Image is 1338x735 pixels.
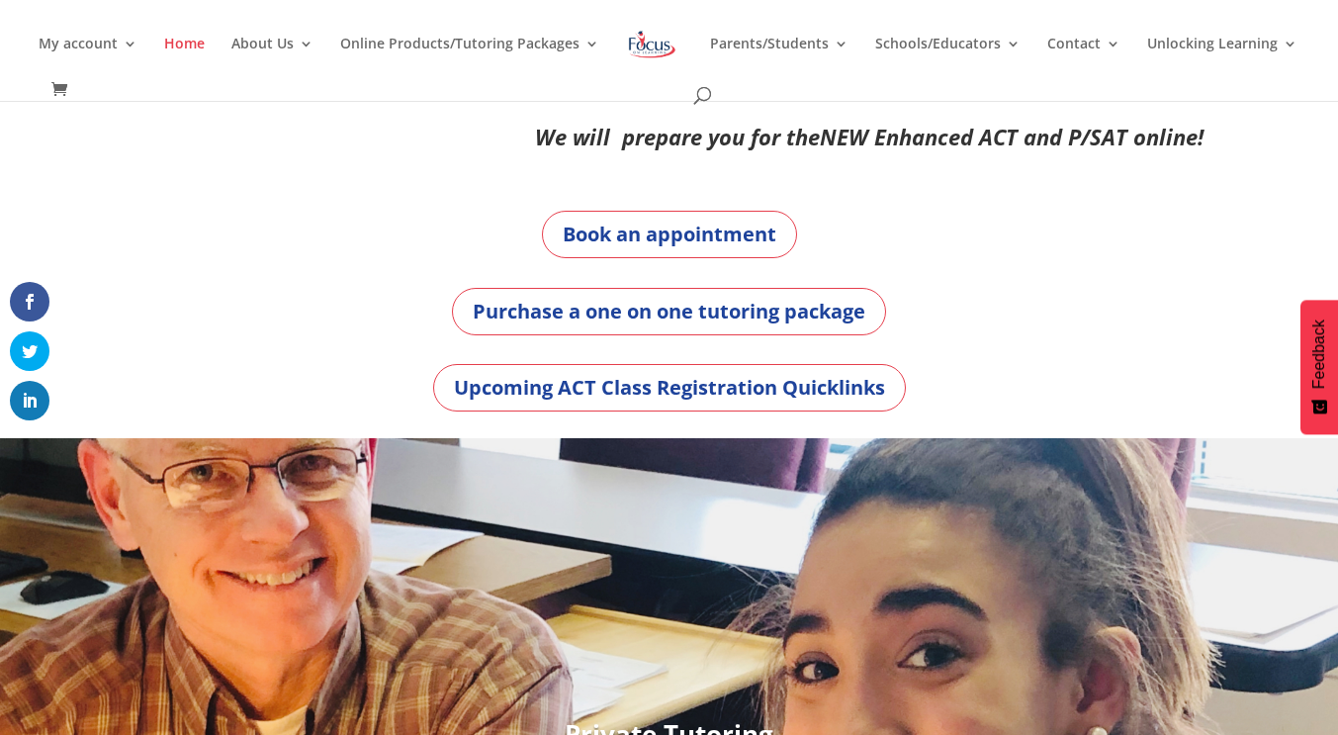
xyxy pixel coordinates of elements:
a: Online Products/Tutoring Packages [340,37,599,83]
a: About Us [231,37,313,83]
a: Schools/Educators [875,37,1021,83]
a: Home [164,37,205,83]
a: Upcoming ACT Class Registration Quicklinks [433,364,906,412]
em: We will prepare you for the [535,122,820,151]
em: NEW Enhanced ACT and P/SAT online! [820,122,1204,151]
a: Parents/Students [710,37,848,83]
a: Purchase a one on one tutoring package [452,288,886,335]
button: Feedback - Show survey [1300,300,1338,434]
a: Contact [1047,37,1120,83]
a: My account [39,37,137,83]
a: Book an appointment [542,211,797,258]
img: Focus on Learning [626,27,677,62]
a: Unlocking Learning [1147,37,1297,83]
span: Feedback [1310,320,1328,389]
